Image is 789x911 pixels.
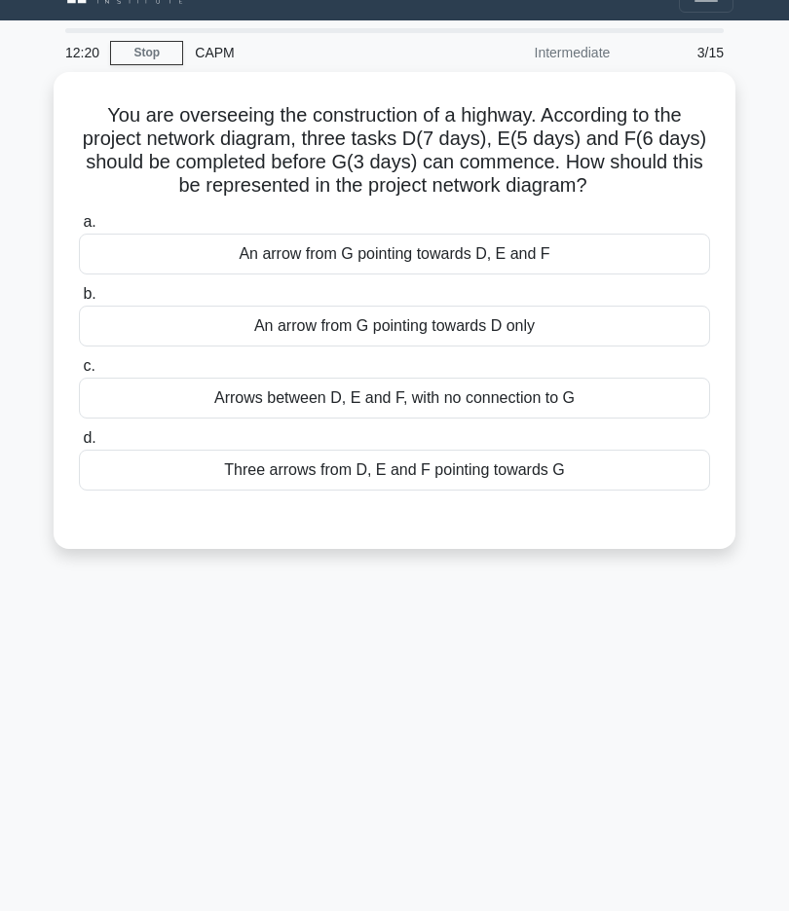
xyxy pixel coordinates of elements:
[110,41,183,65] a: Stop
[79,378,710,419] div: Arrows between D, E and F, with no connection to G
[83,213,95,230] span: a.
[79,450,710,491] div: Three arrows from D, E and F pointing towards G
[83,285,95,302] span: b.
[183,33,451,72] div: CAPM
[79,234,710,274] div: An arrow from G pointing towards D, E and F
[79,306,710,346] div: An arrow from G pointing towards D only
[621,33,735,72] div: 3/15
[83,429,95,446] span: d.
[83,357,94,374] span: c.
[451,33,621,72] div: Intermediate
[54,33,110,72] div: 12:20
[77,103,712,199] h5: You are overseeing the construction of a highway. According to the project network diagram, three...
